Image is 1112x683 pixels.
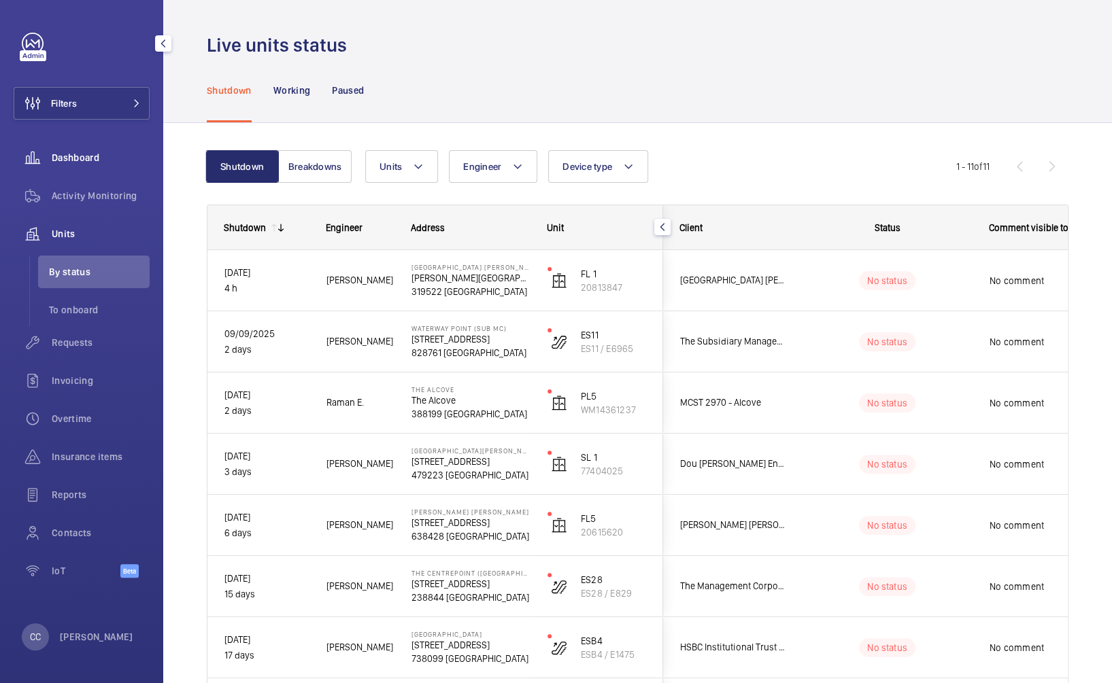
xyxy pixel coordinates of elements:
[224,571,309,586] p: [DATE]
[974,161,983,172] span: of
[581,512,646,525] p: FL5
[326,222,363,233] span: Engineer
[120,564,139,578] span: Beta
[411,324,530,332] p: Waterway Point (Sub MC)
[581,634,646,648] p: ESB4
[326,395,394,410] span: Raman E.
[551,456,567,472] img: elevator.svg
[411,652,530,665] p: 738099 [GEOGRAPHIC_DATA]
[411,630,530,638] p: [GEOGRAPHIC_DATA]
[326,640,394,655] span: [PERSON_NAME]
[581,403,646,417] p: WM14361237
[463,161,501,172] span: Engineer
[449,150,537,183] button: Engineer
[956,162,990,171] span: 1 - 11 11
[326,517,394,533] span: [PERSON_NAME]
[224,449,309,464] p: [DATE]
[52,151,150,164] span: Dashboard
[224,525,309,541] p: 6 days
[680,395,785,410] span: MCST 2970 - Alcove
[411,346,530,360] p: 828761 [GEOGRAPHIC_DATA]
[411,638,530,652] p: [STREET_ADDRESS]
[547,222,647,233] div: Unit
[867,641,907,654] p: No status
[14,87,150,120] button: Filters
[278,150,352,183] button: Breakdowns
[411,222,445,233] span: Address
[411,263,530,271] p: [GEOGRAPHIC_DATA] [PERSON_NAME][GEOGRAPHIC_DATA]
[224,632,309,648] p: [DATE]
[224,403,309,419] p: 2 days
[205,150,279,183] button: Shutdown
[551,334,567,350] img: escalator.svg
[680,273,785,288] span: [GEOGRAPHIC_DATA] [PERSON_NAME][GEOGRAPHIC_DATA]
[224,648,309,663] p: 17 days
[551,395,567,411] img: elevator.svg
[224,281,309,296] p: 4 h
[326,273,394,288] span: [PERSON_NAME]
[207,33,355,58] h1: Live units status
[411,468,530,482] p: 479223 [GEOGRAPHIC_DATA]
[60,630,133,644] p: [PERSON_NAME]
[332,84,364,97] p: Paused
[224,586,309,602] p: 15 days
[411,285,530,298] p: 319522 [GEOGRAPHIC_DATA]
[680,517,785,533] span: [PERSON_NAME] [PERSON_NAME] Pte Ltd
[52,189,150,203] span: Activity Monitoring
[581,573,646,586] p: ES28
[380,161,402,172] span: Units
[411,508,530,516] p: [PERSON_NAME] [PERSON_NAME]
[411,569,530,577] p: The Centrepoint ([GEOGRAPHIC_DATA])
[679,222,703,233] span: Client
[224,342,309,357] p: 2 days
[411,332,530,346] p: [STREET_ADDRESS]
[411,407,530,421] p: 388199 [GEOGRAPHIC_DATA]
[551,640,567,656] img: escalator.svg
[49,265,150,279] span: By status
[52,374,150,387] span: Invoicing
[326,456,394,472] span: [PERSON_NAME]
[867,274,907,287] p: No status
[224,265,309,281] p: [DATE]
[411,385,530,393] p: The Alcove
[224,387,309,403] p: [DATE]
[411,455,530,468] p: [STREET_ADDRESS]
[411,591,530,604] p: 238844 [GEOGRAPHIC_DATA]
[551,578,567,595] img: escalator.svg
[411,577,530,591] p: [STREET_ADDRESS]
[411,516,530,529] p: [STREET_ADDRESS]
[551,517,567,533] img: elevator.svg
[581,525,646,539] p: 20615620
[581,342,646,355] p: ES11 / E6965
[224,222,266,233] div: Shutdown
[989,222,1093,233] span: Comment visible to client
[551,273,567,289] img: elevator.svg
[581,648,646,661] p: ESB4 / E1475
[52,564,120,578] span: IoT
[680,640,785,655] span: HSBC Institutional Trust Services (S) Limited As Trustee Of Frasers Centrepoint Trust
[875,222,900,233] span: Status
[548,150,648,183] button: Device type
[867,580,907,593] p: No status
[867,457,907,471] p: No status
[680,456,785,472] span: Dou [PERSON_NAME] Enterprises (S) Pte Ltd
[49,303,150,317] span: To onboard
[52,412,150,425] span: Overtime
[51,97,77,110] span: Filters
[411,271,530,285] p: [PERSON_NAME][GEOGRAPHIC_DATA] Toa Payoh HQ 中华医院 (总院)
[52,450,150,463] span: Insurance items
[224,510,309,525] p: [DATE]
[581,267,646,281] p: FL 1
[52,336,150,349] span: Requests
[224,326,309,342] p: 09/09/2025
[52,526,150,540] span: Contacts
[52,227,150,241] span: Units
[411,529,530,543] p: 638428 [GEOGRAPHIC_DATA]
[581,281,646,294] p: 20813847
[867,396,907,410] p: No status
[562,161,612,172] span: Device type
[867,519,907,532] p: No status
[581,389,646,403] p: PL5
[30,630,41,644] p: CC
[273,84,310,97] p: Working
